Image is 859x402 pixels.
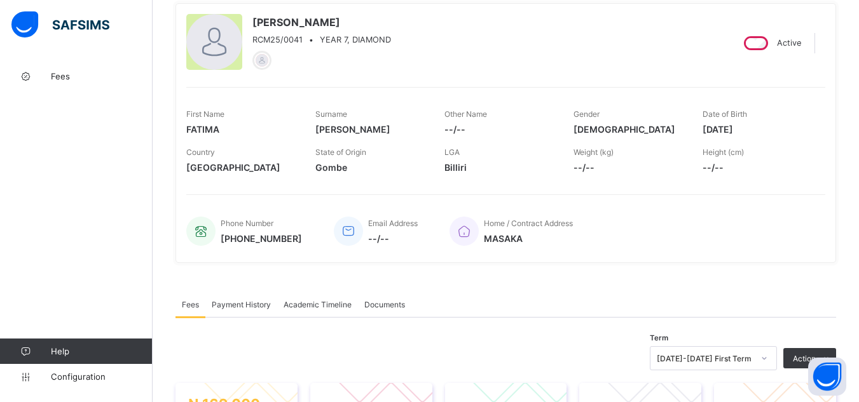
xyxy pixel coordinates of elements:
[574,109,600,119] span: Gender
[51,71,153,81] span: Fees
[808,358,846,396] button: Open asap
[703,109,747,119] span: Date of Birth
[51,346,152,356] span: Help
[315,124,425,135] span: [PERSON_NAME]
[186,124,296,135] span: FATIMA
[315,109,347,119] span: Surname
[574,124,684,135] span: [DEMOGRAPHIC_DATA]
[186,109,224,119] span: First Name
[221,218,273,228] span: Phone Number
[252,35,303,44] span: RCM25/0041
[484,218,573,228] span: Home / Contract Address
[444,162,554,173] span: Billiri
[574,162,684,173] span: --/--
[444,124,554,135] span: --/--
[186,147,215,157] span: Country
[368,218,418,228] span: Email Address
[703,147,744,157] span: Height (cm)
[11,11,109,38] img: safsims
[444,109,487,119] span: Other Name
[657,354,753,363] div: [DATE]-[DATE] First Term
[368,233,418,244] span: --/--
[574,147,614,157] span: Weight (kg)
[364,300,405,309] span: Documents
[252,35,391,44] div: •
[51,372,152,382] span: Configuration
[320,35,391,44] span: YEAR 7, DIAMOND
[212,300,271,309] span: Payment History
[484,233,573,244] span: MASAKA
[650,333,668,342] span: Term
[444,147,460,157] span: LGA
[793,354,816,363] span: Action
[186,162,296,173] span: [GEOGRAPHIC_DATA]
[315,162,425,173] span: Gombe
[284,300,352,309] span: Academic Timeline
[703,124,813,135] span: [DATE]
[703,162,813,173] span: --/--
[315,147,366,157] span: State of Origin
[777,38,801,48] span: Active
[182,300,199,309] span: Fees
[252,16,391,29] span: [PERSON_NAME]
[221,233,302,244] span: [PHONE_NUMBER]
